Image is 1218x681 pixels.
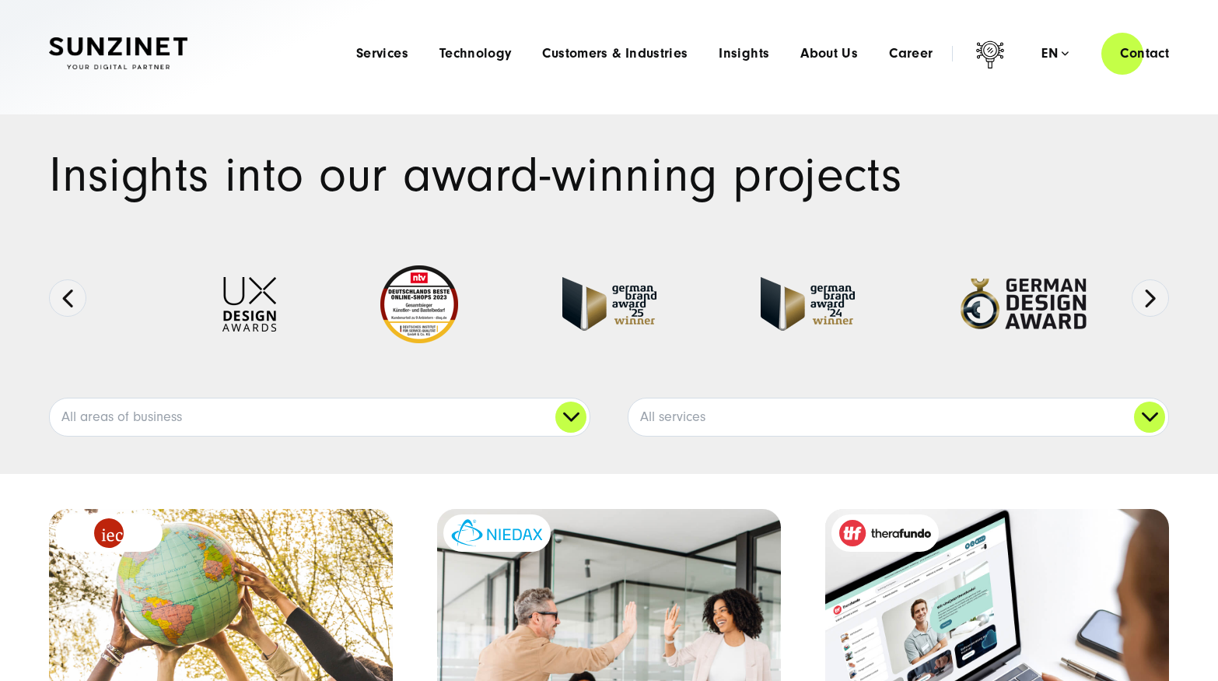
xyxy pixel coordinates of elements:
[761,277,855,331] img: German-Brand-Award - fullservice digital agentur SUNZINET
[542,46,688,61] a: Customers & Industries
[1101,31,1188,75] a: Contact
[380,265,458,343] img: Deutschlands beste Online Shops 2023 - boesner - Kunde - SUNZINET
[889,46,933,61] a: Career
[94,518,124,548] img: logo_IEC
[1041,46,1069,61] div: en
[356,46,408,61] a: Services
[49,279,86,317] button: Previous
[222,277,276,332] img: UX-Design-Awards - fullservice digital agentur SUNZINET
[439,46,512,61] a: Technology
[50,398,590,436] a: All areas of business
[451,519,543,546] img: niedax-logo
[49,37,187,70] img: SUNZINET Full Service Digital Agentur
[628,398,1168,436] a: All services
[800,46,858,61] a: About Us
[1132,279,1169,317] button: Next
[959,277,1087,331] img: German-Design-Award - fullservice digital agentur SUNZINET
[49,152,1169,199] h1: Insights into our award-winning projects
[839,520,931,546] img: therafundo_10-2024_logo_2c
[719,46,769,61] a: Insights
[562,277,656,331] img: German Brand Award winner 2025 - Full Service Digital Agentur SUNZINET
